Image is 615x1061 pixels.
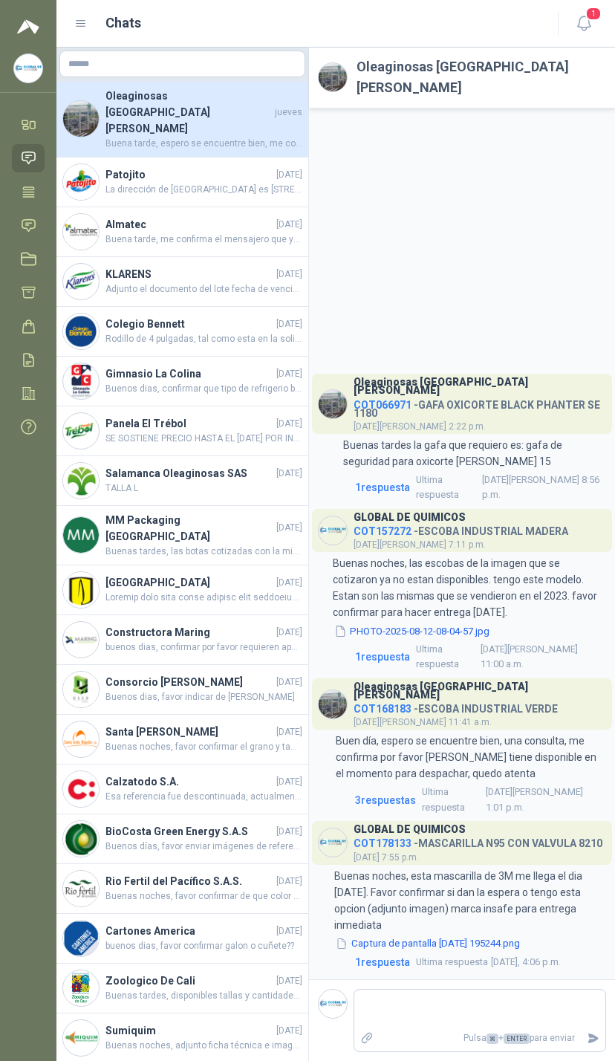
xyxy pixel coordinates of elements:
[275,106,302,120] span: jueves
[422,785,483,815] span: Ultima respuesta
[105,591,302,605] span: Loremip dolo sita conse adipisc elit seddoeiusm Tempori utla etdol Magna, ali enimadm ve qui nost...
[352,785,606,815] a: 3respuestasUltima respuesta[DATE][PERSON_NAME] 1:01 p.m.
[105,790,302,804] span: Esa referencia fue descontinuada, actualmente manejamos P29539-36
[352,642,606,672] a: 1respuestaUltima respuesta[DATE][PERSON_NAME] 11:00 a.m.
[354,825,466,834] h3: GLOBAL DE QUIMICOS
[105,840,302,854] span: Buenos días, favor enviar imágenes de referencia
[56,864,308,914] a: Company LogoRio Fertil del Pacífico S.A.S.[DATE]Buenas noches, favor confirmar de que color el ac...
[319,516,347,545] img: Company Logo
[276,367,302,381] span: [DATE]
[416,642,478,672] span: Ultima respuesta
[487,1034,498,1044] span: ⌘
[63,1020,99,1056] img: Company Logo
[105,432,302,446] span: SE SOSTIENE PRECIO HASTA EL [DATE] POR INCREMENTO DE PINTUCO
[416,473,603,503] span: [DATE][PERSON_NAME] 8:56 p.m.
[354,399,411,411] span: COT066971
[581,1025,605,1051] button: Enviar
[352,954,606,970] a: 1respuestaUltima respuesta[DATE], 4:06 p.m.
[276,1024,302,1038] span: [DATE]
[416,955,488,970] span: Ultima respuesta
[105,1039,302,1053] span: Buenas noches, adjunto ficha técnica e imagen
[355,954,410,970] span: 1 respuesta
[63,463,99,499] img: Company Logo
[276,267,302,282] span: [DATE]
[357,56,606,99] h2: Oleaginosas [GEOGRAPHIC_DATA][PERSON_NAME]
[334,868,606,933] p: Buenas noches, esta mascarilla de 3M me llega el dia [DATE]. Favor confirmar si dan la espera o t...
[56,814,308,864] a: Company LogoBioCosta Green Energy S.A.S[DATE]Buenos días, favor enviar imágenes de referencia
[63,517,99,553] img: Company Logo
[354,522,568,536] h4: - ESCOBA INDUSTRIAL MADERA
[336,733,606,782] p: Buen día, espero se encuentre bien, una consulta, me confirma por favor [PERSON_NAME] tiene dispo...
[63,622,99,658] img: Company Logo
[570,10,597,37] button: 1
[63,871,99,906] img: Company Logo
[416,473,479,503] span: Ultima respuesta
[333,555,606,620] p: Buenas noches, las escobas de la imagen que se cotizaron ya no estan disponibles. tengo este mode...
[276,725,302,739] span: [DATE]
[56,964,308,1013] a: Company LogoZoologico De Cali[DATE]Buenas tardes, disponibles tallas y cantidades para entrega in...
[63,363,99,399] img: Company Logo
[276,218,302,232] span: [DATE]
[105,266,273,282] h4: KLARENS
[105,624,273,640] h4: Constructora Maring
[105,973,273,989] h4: Zoologico De Cali
[63,164,99,200] img: Company Logo
[56,715,308,765] a: Company LogoSanta [PERSON_NAME][DATE]Buenas noches, favor confirmar el grano y tamaño
[105,773,273,790] h4: Calzatodo S.A.
[105,316,273,332] h4: Colegio Bennett
[56,565,308,615] a: Company Logo[GEOGRAPHIC_DATA][DATE]Loremip dolo sita conse adipisc elit seddoeiusm Tempori utla e...
[63,314,99,349] img: Company Logo
[56,207,308,257] a: Company LogoAlmatec[DATE]Buena tarde, me confirma el mensajero que ya se entregó
[105,889,302,903] span: Buenas noches, favor confirmar de que color el acrilico? con alguna informacion adicional?
[380,1025,582,1051] p: Pulsa + para enviar
[56,307,308,357] a: Company LogoColegio Bennett[DATE]Rodillo de 4 pulgadas, tal como esta en la solicitud
[276,626,302,640] span: [DATE]
[105,640,302,655] span: buenos dias, confirmar por favor requieren aparte el paquete de filtros x 100 unds?
[105,939,302,953] span: buenos dias, favor confirmar galon o cuñete??
[56,158,308,207] a: Company LogoPatojito[DATE]La dirección de [GEOGRAPHIC_DATA] es [STREET_ADDRESS][PERSON_NAME]
[56,765,308,814] a: Company LogoCalzatodo S.A.[DATE]Esa referencia fue descontinuada, actualmente manejamos P29539-36
[105,989,302,1003] span: Buenas tardes, disponibles tallas y cantidades para entrega inmediata
[585,7,602,21] span: 1
[504,1034,530,1044] span: ENTER
[354,513,466,522] h3: GLOBAL DE QUIMICOS
[105,137,302,151] span: Buena tarde, espero se encuentre bien, me confirma fecha de despacho
[63,921,99,956] img: Company Logo
[105,545,302,559] span: Buenas tardes, las botas cotizadas con la misma de la ficha que adjuntaron. En cuanto a precio de...
[63,970,99,1006] img: Company Logo
[63,821,99,857] img: Company Logo
[105,88,272,137] h4: Oleaginosas [GEOGRAPHIC_DATA][PERSON_NAME]
[14,54,42,82] img: Company Logo
[105,233,302,247] span: Buena tarde, me confirma el mensajero que ya se entregó
[63,214,99,250] img: Company Logo
[56,456,308,506] a: Company LogoSalamanca Oleaginosas SAS[DATE]TALLA L
[276,775,302,789] span: [DATE]
[355,792,416,808] span: 3 respuesta s
[319,690,347,718] img: Company Logo
[105,823,273,840] h4: BioCosta Green Energy S.A.S
[63,264,99,299] img: Company Logo
[319,63,347,91] img: Company Logo
[105,512,273,545] h4: MM Packaging [GEOGRAPHIC_DATA]
[105,332,302,346] span: Rodillo de 4 pulgadas, tal como esta en la solicitud
[276,317,302,331] span: [DATE]
[276,467,302,481] span: [DATE]
[334,936,521,952] button: Captura de pantalla [DATE] 195244.png
[56,82,308,158] a: Company LogoOleaginosas [GEOGRAPHIC_DATA][PERSON_NAME]juevesBuena tarde, espero se encuentre bien...
[17,18,39,36] img: Logo peakr
[105,13,141,33] h1: Chats
[354,717,492,727] span: [DATE][PERSON_NAME] 11:41 a.m.
[354,834,602,848] h4: - MASCARILLA N95 CON VALVULA 8210
[105,873,273,889] h4: Rio Fertil del Pacífico S.A.S.
[105,1022,273,1039] h4: Sumiquim
[105,183,302,197] span: La dirección de [GEOGRAPHIC_DATA] es [STREET_ADDRESS][PERSON_NAME]
[105,574,273,591] h4: [GEOGRAPHIC_DATA]
[105,674,273,690] h4: Consorcio [PERSON_NAME]
[276,875,302,889] span: [DATE]
[105,724,273,740] h4: Santa [PERSON_NAME]
[276,417,302,431] span: [DATE]
[105,465,273,481] h4: Salamanca Oleaginosas SAS
[105,366,273,382] h4: Gimnasio La Colina
[319,390,347,418] img: Company Logo
[63,413,99,449] img: Company Logo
